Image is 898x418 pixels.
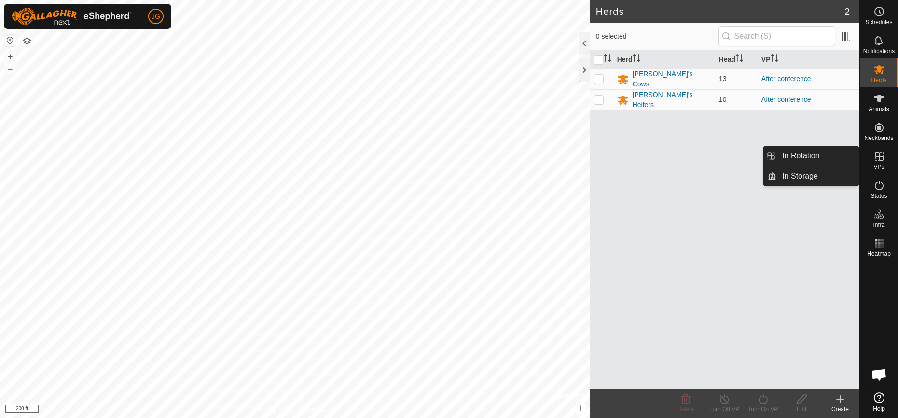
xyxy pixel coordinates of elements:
span: Neckbands [864,135,893,141]
div: Turn Off VP [705,405,744,414]
div: [PERSON_NAME]'s Cows [633,69,711,89]
img: Gallagher Logo [12,8,132,25]
li: In Rotation [763,146,859,166]
span: Help [873,406,885,412]
p-sorticon: Activate to sort [771,56,778,63]
span: 2 [844,4,850,19]
a: After conference [761,96,811,103]
span: 10 [719,96,727,103]
h2: Herds [596,6,844,17]
li: In Storage [763,167,859,186]
div: Edit [782,405,821,414]
p-sorticon: Activate to sort [604,56,611,63]
span: Notifications [863,48,895,54]
div: Turn On VP [744,405,782,414]
span: i [579,404,581,412]
th: Herd [613,50,715,69]
a: In Storage [776,167,859,186]
div: Create [821,405,859,414]
p-sorticon: Activate to sort [735,56,743,63]
a: Privacy Policy [257,405,293,414]
span: In Rotation [782,150,819,162]
a: Contact Us [304,405,333,414]
div: [PERSON_NAME]'s Heifers [633,90,711,110]
a: Help [860,389,898,416]
span: Herds [871,77,886,83]
th: VP [758,50,859,69]
span: Animals [869,106,889,112]
button: Map Layers [21,35,33,47]
span: JG [152,12,160,22]
button: + [4,51,16,62]
button: Reset Map [4,35,16,46]
span: In Storage [782,170,818,182]
p-sorticon: Activate to sort [633,56,640,63]
th: Head [715,50,758,69]
span: VPs [873,164,884,170]
span: Status [870,193,887,199]
a: After conference [761,75,811,83]
a: In Rotation [776,146,859,166]
span: Schedules [865,19,892,25]
span: Delete [677,406,694,413]
button: – [4,63,16,75]
span: 13 [719,75,727,83]
input: Search (S) [718,26,835,46]
span: Infra [873,222,884,228]
div: Open chat [865,360,894,389]
button: i [575,403,586,414]
span: 0 selected [596,31,718,42]
span: Heatmap [867,251,891,257]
